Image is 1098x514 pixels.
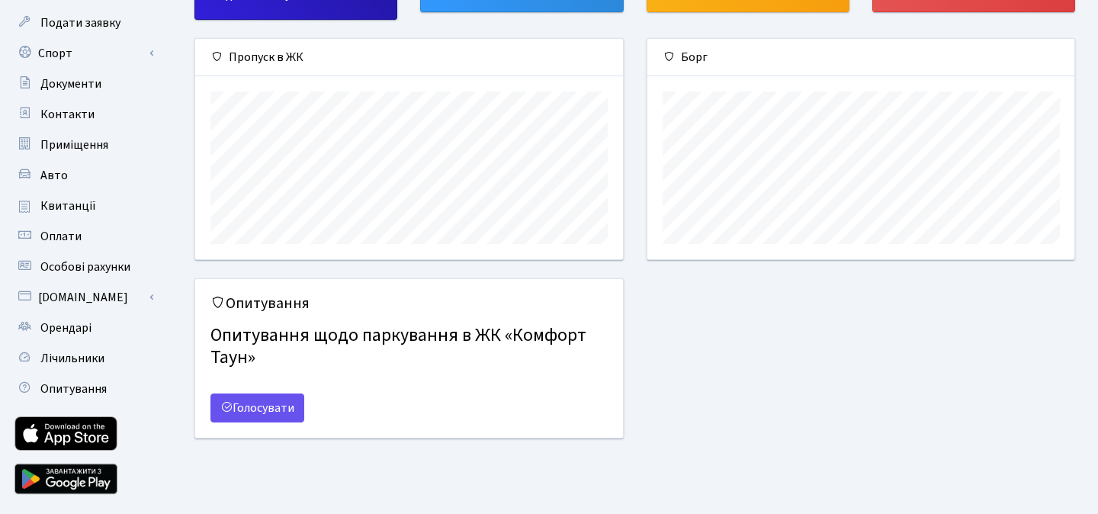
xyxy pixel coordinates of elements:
span: Документи [40,75,101,92]
span: Контакти [40,106,95,123]
a: Квитанції [8,191,160,221]
a: Оплати [8,221,160,252]
a: Подати заявку [8,8,160,38]
a: Особові рахунки [8,252,160,282]
span: Орендарі [40,320,91,336]
a: Опитування [8,374,160,404]
span: Опитування [40,381,107,397]
a: Спорт [8,38,160,69]
a: Приміщення [8,130,160,160]
span: Особові рахунки [40,259,130,275]
h5: Опитування [210,294,608,313]
a: Орендарі [8,313,160,343]
span: Подати заявку [40,14,120,31]
a: Голосувати [210,394,304,422]
span: Авто [40,167,68,184]
span: Лічильники [40,350,104,367]
a: Авто [8,160,160,191]
span: Оплати [40,228,82,245]
a: Контакти [8,99,160,130]
span: Приміщення [40,137,108,153]
span: Квитанції [40,198,96,214]
div: Борг [647,39,1075,76]
h4: Опитування щодо паркування в ЖК «Комфорт Таун» [210,319,608,375]
a: Документи [8,69,160,99]
div: Пропуск в ЖК [195,39,623,76]
a: Лічильники [8,343,160,374]
a: [DOMAIN_NAME] [8,282,160,313]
